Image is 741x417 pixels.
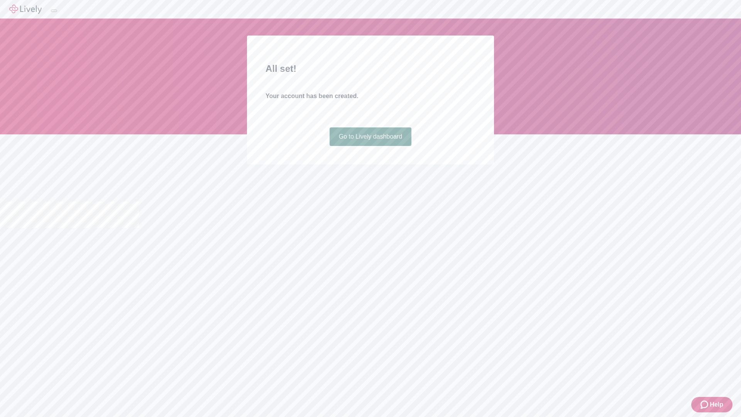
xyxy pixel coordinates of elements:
[266,92,475,101] h4: Your account has been created.
[266,62,475,76] h2: All set!
[51,10,57,12] button: Log out
[691,397,733,412] button: Zendesk support iconHelp
[710,400,723,409] span: Help
[9,5,42,14] img: Lively
[330,127,412,146] a: Go to Lively dashboard
[700,400,710,409] svg: Zendesk support icon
